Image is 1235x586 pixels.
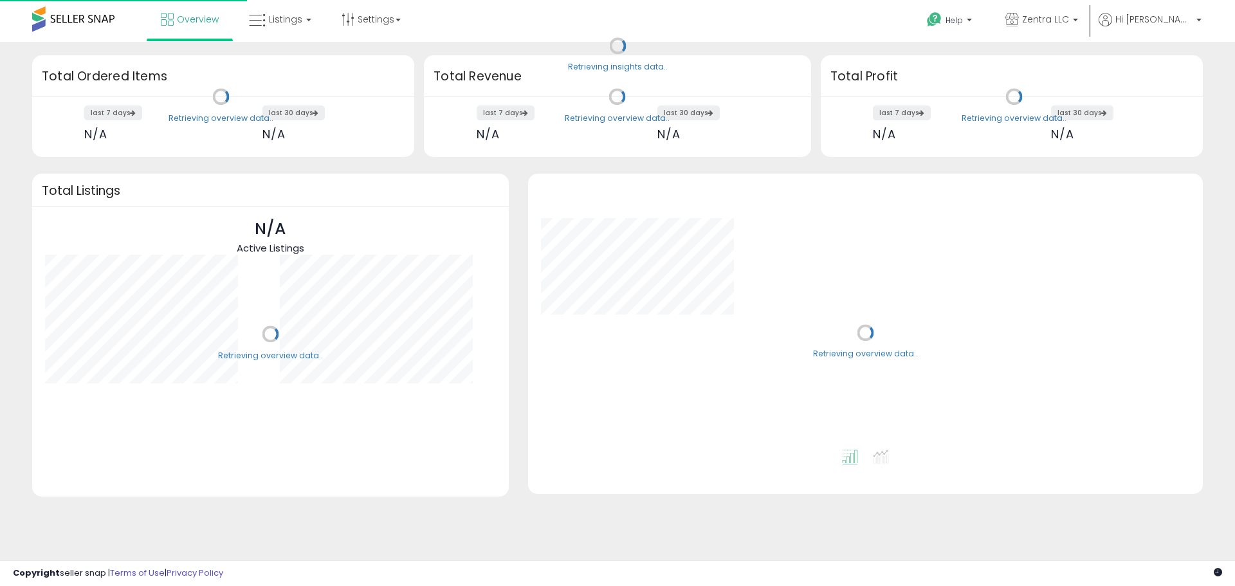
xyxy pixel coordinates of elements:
span: Overview [177,13,219,26]
div: Retrieving overview data.. [813,349,918,360]
div: Retrieving overview data.. [565,113,670,124]
strong: Copyright [13,567,60,579]
div: Retrieving overview data.. [169,113,273,124]
a: Terms of Use [110,567,165,579]
span: Help [946,15,963,26]
a: Help [917,2,985,42]
a: Privacy Policy [167,567,223,579]
a: Hi [PERSON_NAME] [1099,13,1202,42]
div: Retrieving overview data.. [962,113,1066,124]
div: seller snap | | [13,567,223,580]
span: Hi [PERSON_NAME] [1115,13,1193,26]
div: Retrieving overview data.. [218,350,323,362]
span: Listings [269,13,302,26]
span: Zentra LLC [1022,13,1069,26]
i: Get Help [926,12,942,28]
